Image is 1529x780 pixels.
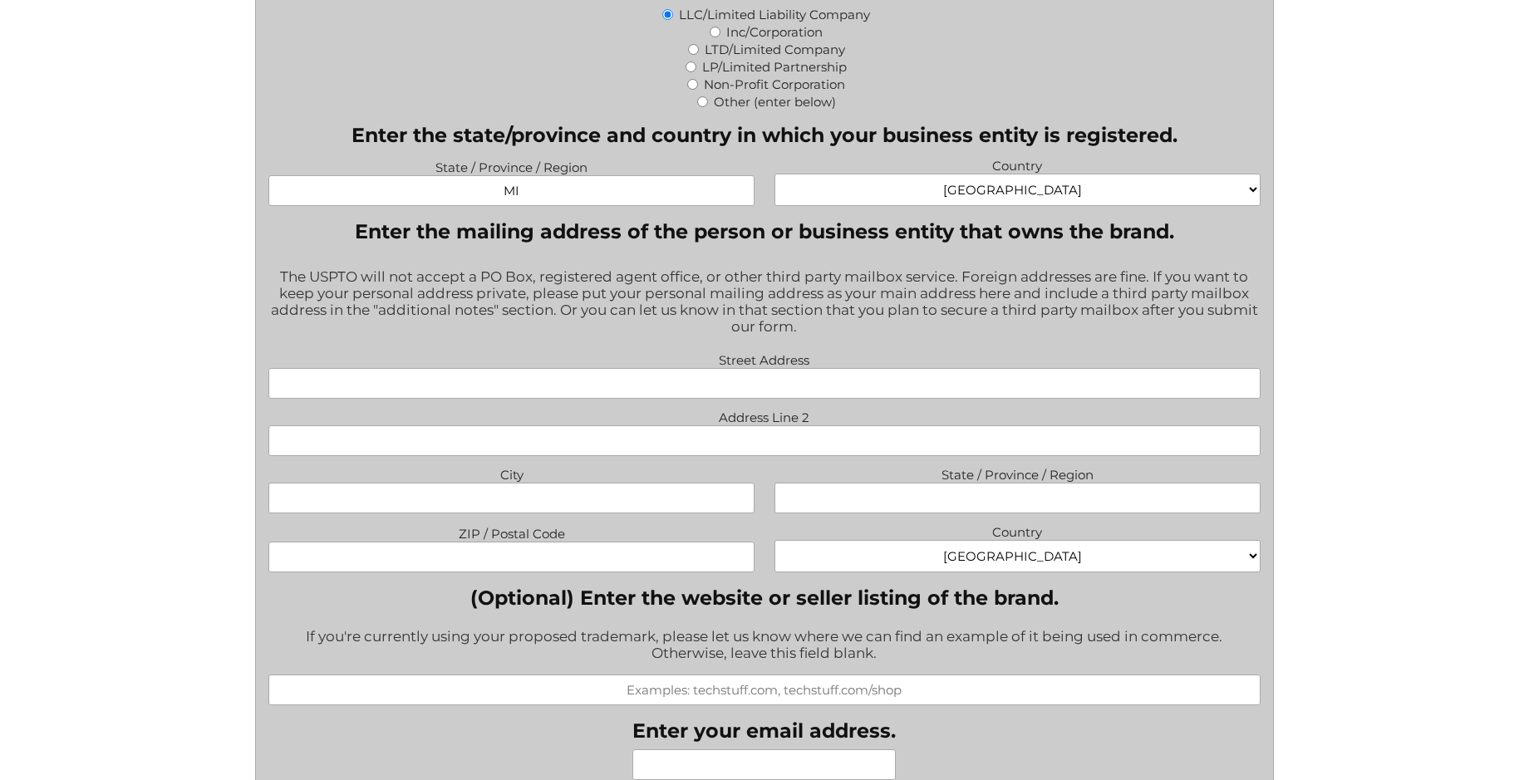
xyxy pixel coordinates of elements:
label: Inc/Corporation [726,24,823,40]
label: Country [774,154,1261,174]
legend: Enter the mailing address of the person or business entity that owns the brand. [355,219,1174,243]
label: LTD/Limited Company [705,42,845,57]
label: Non-Profit Corporation [704,76,845,92]
label: LP/Limited Partnership [702,59,847,75]
label: Other (enter below) [714,94,836,110]
div: The USPTO will not accept a PO Box, registered agent office, or other third party mailbox service... [268,258,1260,348]
label: (Optional) Enter the website or seller listing of the brand. [268,586,1260,610]
label: City [268,463,755,483]
label: Country [774,520,1261,540]
label: State / Province / Region [774,463,1261,483]
label: Enter your email address. [632,719,896,743]
label: Address Line 2 [268,405,1260,425]
label: Street Address [268,348,1260,368]
div: If you're currently using your proposed trademark, please let us know where we can find an exampl... [268,617,1260,675]
label: LLC/Limited Liability Company [679,7,870,22]
label: ZIP / Postal Code [268,522,755,542]
input: Examples: techstuff.com, techstuff.com/shop [268,675,1260,705]
legend: Enter the state/province and country in which your business entity is registered. [352,123,1177,147]
label: State / Province / Region [268,155,755,175]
